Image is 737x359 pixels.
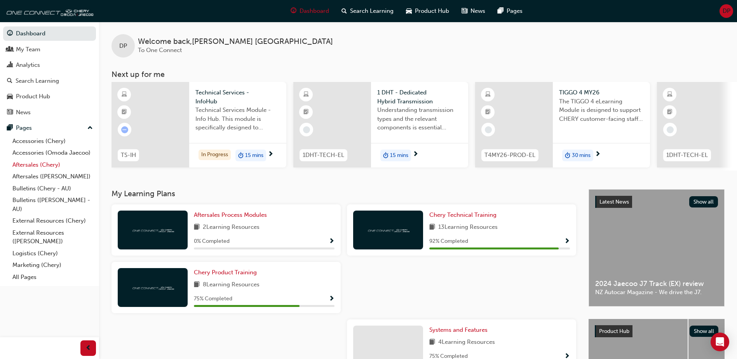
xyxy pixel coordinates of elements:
[377,88,462,106] span: 1 DHT - Dedicated Hybrid Transmission
[99,70,737,79] h3: Next up for me
[429,223,435,232] span: book-icon
[595,279,718,288] span: 2024 Jaecoo J7 Track (EX) review
[7,62,13,69] span: chart-icon
[194,280,200,290] span: book-icon
[3,89,96,104] a: Product Hub
[599,199,629,205] span: Latest News
[3,26,96,41] a: Dashboard
[415,7,449,16] span: Product Hub
[85,343,91,353] span: prev-icon
[300,7,329,16] span: Dashboard
[367,226,409,234] img: oneconnect
[203,223,260,232] span: 2 Learning Resources
[131,226,174,234] img: oneconnect
[9,215,96,227] a: External Resources (Chery)
[711,333,729,351] div: Open Intercom Messenger
[491,3,529,19] a: pages-iconPages
[335,3,400,19] a: search-iconSearch Learning
[400,3,455,19] a: car-iconProduct Hub
[291,6,296,16] span: guage-icon
[303,126,310,133] span: learningRecordVerb_NONE-icon
[485,90,491,100] span: learningResourceType_ELEARNING-icon
[194,295,232,303] span: 75 % Completed
[413,151,418,158] span: next-icon
[599,328,629,335] span: Product Hub
[194,237,230,246] span: 0 % Completed
[595,325,718,338] a: Product HubShow all
[112,189,576,198] h3: My Learning Plans
[194,211,267,218] span: Aftersales Process Modules
[667,90,673,100] span: learningResourceType_ELEARNING-icon
[329,294,335,304] button: Show Progress
[203,280,260,290] span: 8 Learning Resources
[9,247,96,260] a: Logistics (Chery)
[194,211,270,220] a: Aftersales Process Modules
[131,284,174,291] img: oneconnect
[284,3,335,19] a: guage-iconDashboard
[429,211,500,220] a: Chery Technical Training
[194,223,200,232] span: book-icon
[16,92,50,101] div: Product Hub
[122,107,127,117] span: booktick-icon
[564,237,570,246] button: Show Progress
[667,126,674,133] span: learningRecordVerb_NONE-icon
[9,159,96,171] a: Aftersales (Chery)
[138,47,182,54] span: To One Connect
[303,151,344,160] span: 1DHT-TECH-EL
[9,183,96,195] a: Bulletins (Chery - AU)
[595,288,718,297] span: NZ Autocar Magazine - We drive the J7.
[7,46,13,53] span: people-icon
[475,82,650,167] a: T4MY26-PROD-ELTIGGO 4 MY26The TIGGO 4 eLearning Module is designed to support CHERY customer-faci...
[595,196,718,208] a: Latest NewsShow all
[9,259,96,271] a: Marketing (Chery)
[455,3,491,19] a: news-iconNews
[195,88,280,106] span: Technical Services - InfoHub
[470,7,485,16] span: News
[507,7,523,16] span: Pages
[350,7,394,16] span: Search Learning
[406,6,412,16] span: car-icon
[122,90,127,100] span: learningResourceType_ELEARNING-icon
[7,125,13,132] span: pages-icon
[119,42,127,51] span: DP
[16,108,31,117] div: News
[377,106,462,132] span: Understanding transmission types and the relevant components is essential knowledge required for ...
[199,150,231,160] div: In Progress
[462,6,467,16] span: news-icon
[390,151,408,160] span: 15 mins
[87,123,93,133] span: up-icon
[429,326,491,335] a: Systems and Features
[329,237,335,246] button: Show Progress
[485,107,491,117] span: booktick-icon
[9,171,96,183] a: Aftersales ([PERSON_NAME])
[121,151,136,160] span: TS-IH
[195,106,280,132] span: Technical Services Module - Info Hub. This module is specifically designed to address the require...
[303,90,309,100] span: learningResourceType_ELEARNING-icon
[667,107,673,117] span: booktick-icon
[383,150,389,160] span: duration-icon
[589,189,725,307] a: Latest NewsShow all2024 Jaecoo J7 Track (EX) reviewNZ Autocar Magazine - We drive the J7.
[329,238,335,245] span: Show Progress
[4,3,93,19] img: oneconnect
[485,126,492,133] span: learningRecordVerb_NONE-icon
[9,271,96,283] a: All Pages
[238,150,244,160] span: duration-icon
[429,326,488,333] span: Systems and Features
[293,82,468,167] a: 1DHT-TECH-EL1 DHT - Dedicated Hybrid TransmissionUnderstanding transmission types and the relevan...
[429,237,468,246] span: 92 % Completed
[303,107,309,117] span: booktick-icon
[723,7,730,16] span: DP
[7,93,13,100] span: car-icon
[720,4,733,18] button: DP
[341,6,347,16] span: search-icon
[689,196,718,207] button: Show all
[7,78,12,85] span: search-icon
[498,6,504,16] span: pages-icon
[7,109,13,116] span: news-icon
[564,238,570,245] span: Show Progress
[3,42,96,57] a: My Team
[572,151,591,160] span: 30 mins
[194,269,257,276] span: Chery Product Training
[16,61,40,70] div: Analytics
